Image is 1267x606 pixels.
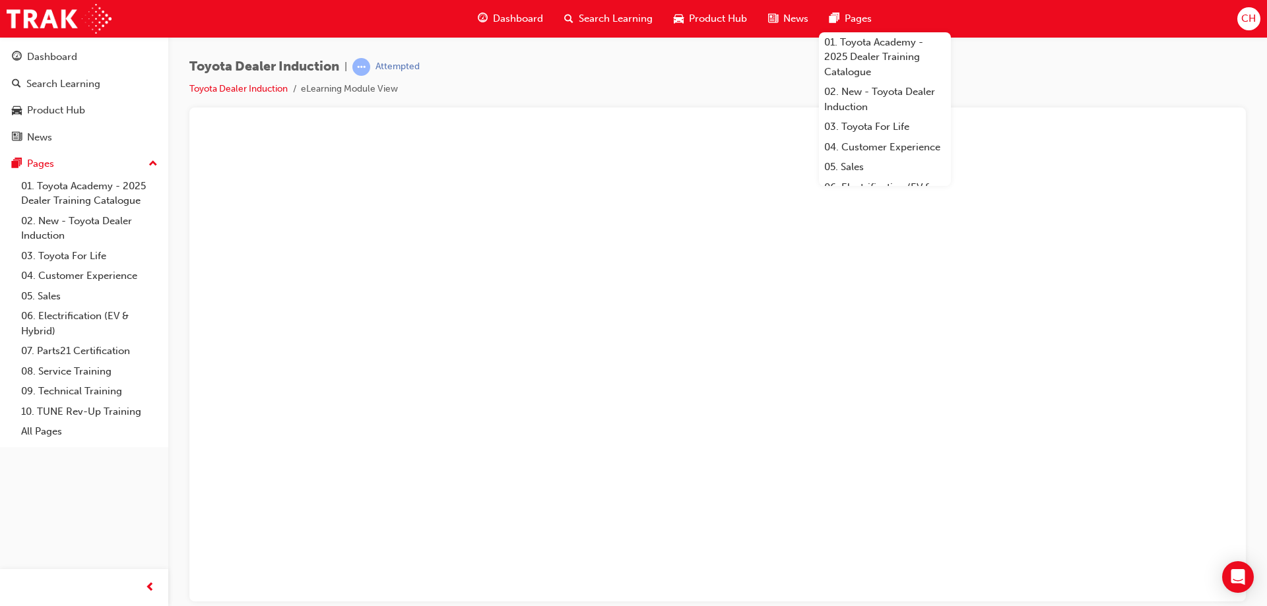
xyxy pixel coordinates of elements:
[554,5,663,32] a: search-iconSearch Learning
[674,11,684,27] span: car-icon
[16,341,163,361] a: 07. Parts21 Certification
[16,211,163,246] a: 02. New - Toyota Dealer Induction
[758,5,819,32] a: news-iconNews
[16,306,163,341] a: 06. Electrification (EV & Hybrid)
[16,402,163,422] a: 10. TUNE Rev-Up Training
[12,132,22,144] span: news-icon
[845,11,872,26] span: Pages
[16,421,163,442] a: All Pages
[493,11,543,26] span: Dashboard
[5,152,163,176] button: Pages
[1241,11,1256,26] span: CH
[579,11,653,26] span: Search Learning
[16,381,163,402] a: 09. Technical Training
[12,158,22,170] span: pages-icon
[478,11,488,27] span: guage-icon
[189,59,339,75] span: Toyota Dealer Induction
[1222,561,1254,593] div: Open Intercom Messenger
[819,157,951,177] a: 05. Sales
[16,176,163,211] a: 01. Toyota Academy - 2025 Dealer Training Catalogue
[16,266,163,286] a: 04. Customer Experience
[189,83,288,94] a: Toyota Dealer Induction
[12,51,22,63] span: guage-icon
[5,45,163,69] a: Dashboard
[27,130,52,145] div: News
[819,177,951,212] a: 06. Electrification (EV & Hybrid)
[819,82,951,117] a: 02. New - Toyota Dealer Induction
[16,361,163,382] a: 08. Service Training
[5,98,163,123] a: Product Hub
[768,11,778,27] span: news-icon
[27,103,85,118] div: Product Hub
[819,5,882,32] a: pages-iconPages
[301,82,398,97] li: eLearning Module View
[148,156,158,173] span: up-icon
[27,49,77,65] div: Dashboard
[829,11,839,27] span: pages-icon
[375,61,420,73] div: Attempted
[16,286,163,307] a: 05. Sales
[344,59,347,75] span: |
[564,11,573,27] span: search-icon
[819,117,951,137] a: 03. Toyota For Life
[145,580,155,596] span: prev-icon
[1237,7,1260,30] button: CH
[689,11,747,26] span: Product Hub
[5,42,163,152] button: DashboardSearch LearningProduct HubNews
[663,5,758,32] a: car-iconProduct Hub
[819,137,951,158] a: 04. Customer Experience
[783,11,808,26] span: News
[352,58,370,76] span: learningRecordVerb_ATTEMPT-icon
[26,76,100,92] div: Search Learning
[5,125,163,150] a: News
[5,72,163,96] a: Search Learning
[7,4,112,34] img: Trak
[12,78,21,90] span: search-icon
[467,5,554,32] a: guage-iconDashboard
[27,156,54,171] div: Pages
[819,32,951,82] a: 01. Toyota Academy - 2025 Dealer Training Catalogue
[16,246,163,266] a: 03. Toyota For Life
[12,105,22,117] span: car-icon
